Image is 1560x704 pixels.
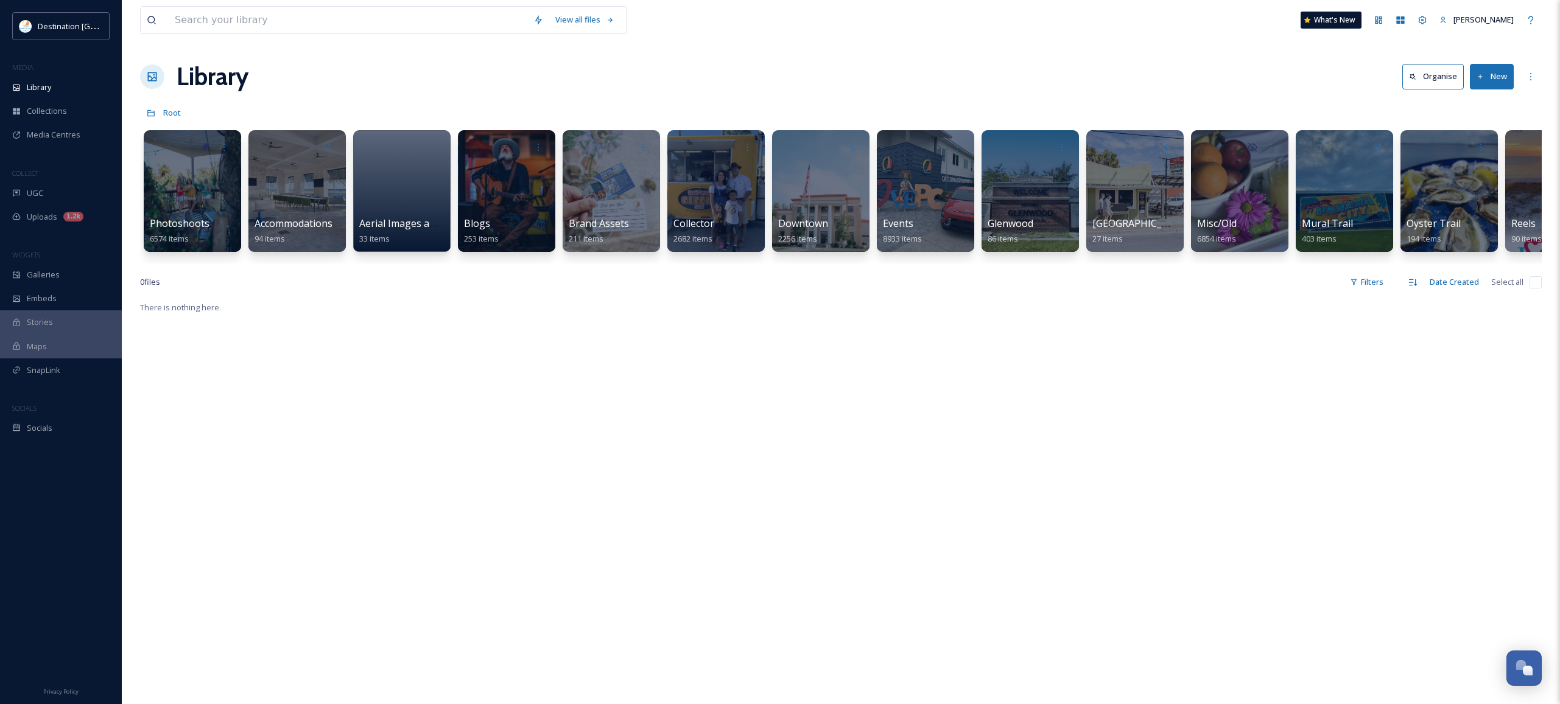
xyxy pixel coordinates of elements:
a: Blogs253 items [464,218,499,244]
span: 8933 items [883,233,922,244]
span: [GEOGRAPHIC_DATA] [1092,217,1190,230]
a: Privacy Policy [43,683,79,698]
span: Destination [GEOGRAPHIC_DATA] [38,20,159,32]
span: Socials [27,422,52,434]
span: 2682 items [673,233,712,244]
span: 6854 items [1197,233,1236,244]
span: Media Centres [27,129,80,141]
div: Date Created [1424,270,1485,294]
button: Open Chat [1506,650,1542,686]
span: Brand Assets [569,217,629,230]
span: Aerial Images and Video [359,217,469,230]
span: 90 items [1511,233,1542,244]
span: 94 items [255,233,285,244]
span: 211 items [569,233,603,244]
span: Misc/Old [1197,217,1237,230]
span: Uploads [27,211,57,223]
span: 0 file s [140,276,160,288]
span: 27 items [1092,233,1123,244]
span: 194 items [1407,233,1441,244]
span: 6574 items [150,233,189,244]
button: Organise [1402,64,1464,89]
span: 86 items [988,233,1018,244]
span: SOCIALS [12,403,37,413]
div: 1.2k [63,212,83,221]
span: Mural Trail [1302,217,1353,230]
span: UGC [27,187,43,199]
span: Select all [1491,276,1523,288]
span: MEDIA [12,63,33,72]
a: Brand Assets211 items [569,218,629,244]
span: Photoshoots [150,217,209,230]
span: Collections [27,105,67,117]
a: Aerial Images and Video33 items [359,218,469,244]
span: 403 items [1302,233,1337,244]
span: Galleries [27,269,60,281]
a: Glenwood86 items [988,218,1033,244]
div: Filters [1344,270,1390,294]
span: There is nothing here. [140,302,221,313]
a: What's New [1301,12,1361,29]
span: Accommodations [255,217,332,230]
span: 2256 items [778,233,817,244]
a: Reels90 items [1511,218,1542,244]
span: Embeds [27,293,57,304]
a: [GEOGRAPHIC_DATA]27 items [1092,218,1190,244]
span: Privacy Policy [43,688,79,695]
span: [PERSON_NAME] [1453,14,1514,25]
span: Glenwood [988,217,1033,230]
a: View all files [549,8,620,32]
span: Downtown [778,217,828,230]
span: Oyster Trail [1407,217,1461,230]
span: WIDGETS [12,250,40,259]
a: Events8933 items [883,218,922,244]
a: Root [163,105,181,120]
span: 33 items [359,233,390,244]
span: Library [27,82,51,93]
span: Stories [27,316,53,328]
span: SnapLink [27,364,60,376]
a: Downtown2256 items [778,218,828,244]
span: Collector [673,217,714,230]
a: Photoshoots6574 items [150,218,209,244]
span: Blogs [464,217,490,230]
span: Root [163,107,181,118]
span: Reels [1511,217,1536,230]
img: download.png [19,20,32,32]
span: COLLECT [12,169,38,178]
a: [PERSON_NAME] [1433,8,1520,32]
a: Misc/Old6854 items [1197,218,1237,244]
a: Collector2682 items [673,218,714,244]
span: Maps [27,341,47,352]
button: New [1470,64,1514,89]
a: Library [177,58,248,95]
a: Mural Trail403 items [1302,218,1353,244]
a: Accommodations94 items [255,218,332,244]
span: Events [883,217,913,230]
input: Search your library [169,7,527,33]
a: Oyster Trail194 items [1407,218,1461,244]
span: 253 items [464,233,499,244]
